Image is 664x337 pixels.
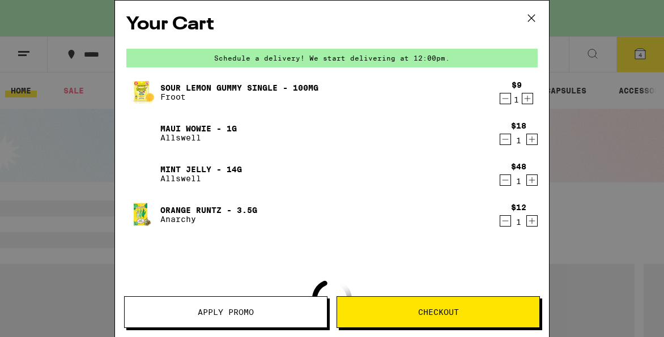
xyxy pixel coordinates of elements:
[512,80,522,89] div: $9
[160,215,257,224] p: Anarchy
[126,158,158,190] img: Mint Jelly - 14g
[160,174,242,183] p: Allswell
[160,124,237,133] a: Maui Wowie - 1g
[126,199,158,231] img: Orange Runtz - 3.5g
[526,134,538,145] button: Increment
[126,117,158,149] img: Maui Wowie - 1g
[511,162,526,171] div: $48
[160,165,242,174] a: Mint Jelly - 14g
[500,174,511,186] button: Decrement
[512,95,522,104] div: 1
[500,215,511,227] button: Decrement
[511,136,526,145] div: 1
[126,80,158,105] img: Sour Lemon Gummy Single - 100mg
[526,215,538,227] button: Increment
[198,308,254,316] span: Apply Promo
[160,133,237,142] p: Allswell
[126,49,538,67] div: Schedule a delivery! We start delivering at 12:00pm.
[124,296,327,328] button: Apply Promo
[526,174,538,186] button: Increment
[160,206,257,215] a: Orange Runtz - 3.5g
[511,177,526,186] div: 1
[126,12,538,37] h2: Your Cart
[7,8,82,17] span: Hi. Need any help?
[500,134,511,145] button: Decrement
[522,93,533,104] button: Increment
[500,93,511,104] button: Decrement
[160,92,318,101] p: Froot
[511,217,526,227] div: 1
[160,83,318,92] a: Sour Lemon Gummy Single - 100mg
[511,121,526,130] div: $18
[511,203,526,212] div: $12
[337,296,540,328] button: Checkout
[418,308,459,316] span: Checkout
